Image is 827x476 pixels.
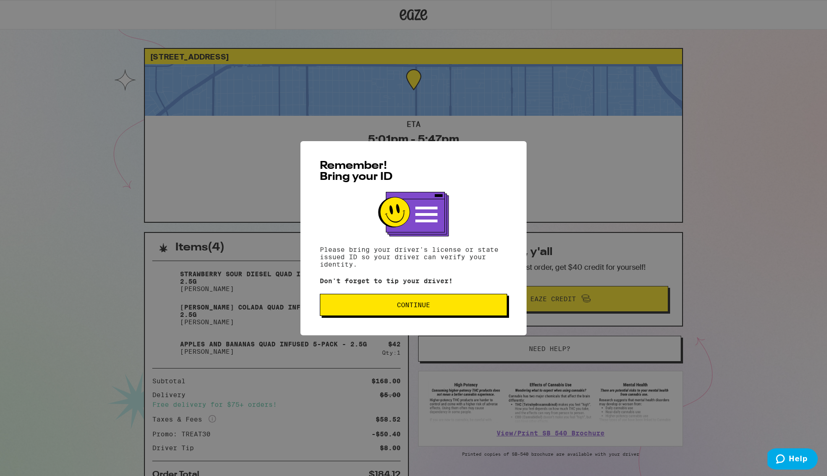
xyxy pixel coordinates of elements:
[320,277,507,285] p: Don't forget to tip your driver!
[320,294,507,316] button: Continue
[397,302,430,308] span: Continue
[320,246,507,268] p: Please bring your driver's license or state issued ID so your driver can verify your identity.
[767,448,818,471] iframe: Opens a widget where you can find more information
[320,161,393,183] span: Remember! Bring your ID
